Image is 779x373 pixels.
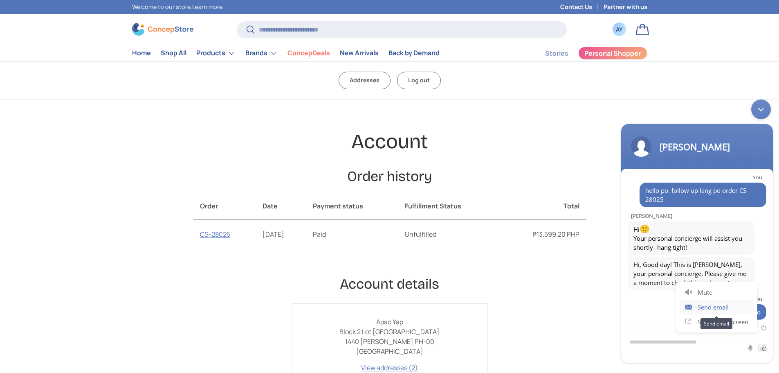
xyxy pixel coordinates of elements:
[193,275,586,294] h2: Account details
[193,167,586,186] h2: Order history
[397,72,441,89] a: Log out
[604,2,647,11] a: Partner with us
[200,230,230,239] a: CS-28025
[398,193,499,219] th: Fulfillment Status
[584,50,641,57] span: Personal Shopper
[615,25,624,34] div: AY
[339,72,391,89] a: Addresses
[132,45,151,61] a: Home
[132,2,222,11] p: Welcome to our store.
[361,363,418,372] a: View addresses (2)
[305,317,474,356] p: Apao Yap Block 2 Lot [GEOGRAPHIC_DATA] 1440 [PERSON_NAME] PH-00 [GEOGRAPHIC_DATA]
[263,230,284,239] time: [DATE]
[499,219,586,249] td: ₱13,599.20 PHP
[191,45,240,61] summary: Products
[545,45,568,61] a: Stories
[193,193,256,219] th: Order
[398,219,499,249] td: Unfulfilled
[132,23,193,36] img: ConcepStore
[193,129,586,154] h1: Account
[240,45,283,61] summary: Brands
[287,45,330,61] a: ConcepDeals
[611,20,629,38] a: AY
[340,45,379,61] a: New Arrivals
[578,47,647,60] a: Personal Shopper
[499,193,586,219] th: Total
[306,219,398,249] td: Paid
[256,193,306,219] th: Date
[192,3,222,11] a: Learn more
[388,45,440,61] a: Back by Demand
[132,45,440,61] nav: Primary
[560,2,604,11] a: Contact Us
[306,193,398,219] th: Payment status
[525,45,647,61] nav: Secondary
[617,95,777,367] iframe: SalesIQ Chatwindow
[161,45,186,61] a: Shop All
